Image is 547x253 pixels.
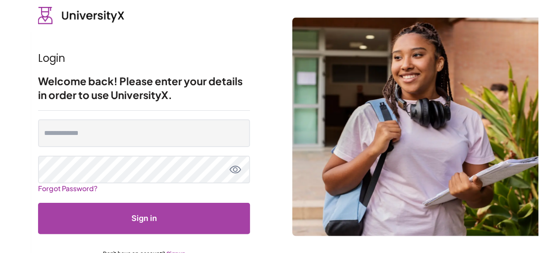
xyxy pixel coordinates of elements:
[38,203,250,234] button: Submit form
[38,74,250,102] h2: Welcome back! Please enter your details in order to use UniversityX.
[292,17,538,236] img: login background
[38,7,125,24] img: UniversityX logo
[38,180,97,196] a: Forgot Password?
[38,51,250,65] h1: Login
[229,163,241,176] button: toggle password view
